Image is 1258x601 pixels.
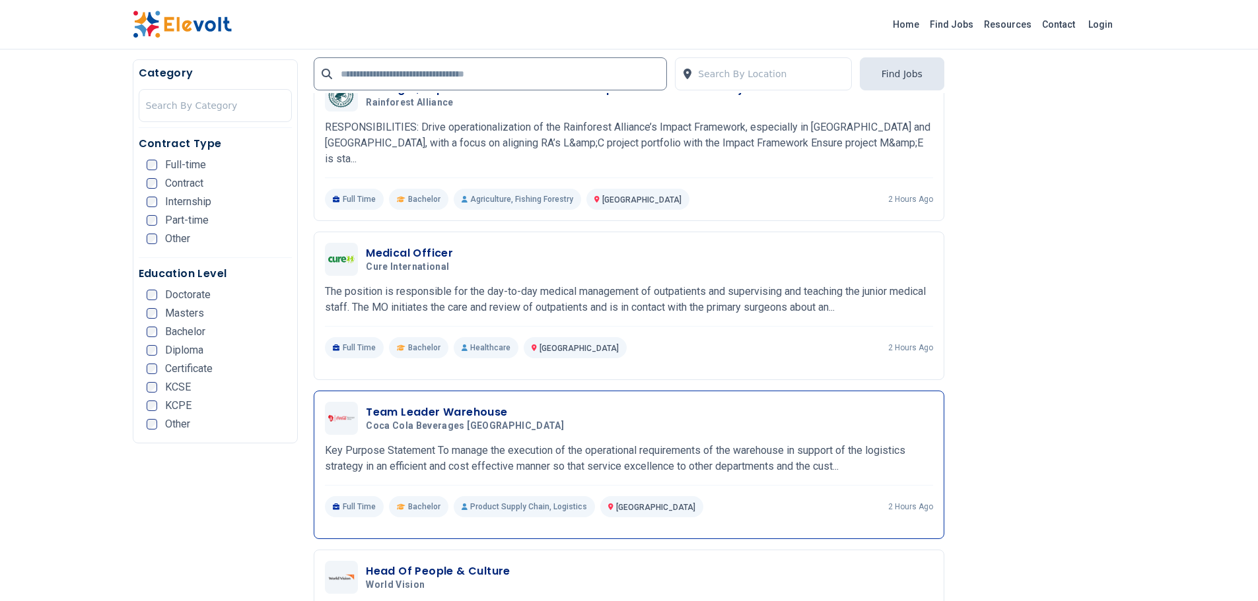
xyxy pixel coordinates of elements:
[165,178,203,189] span: Contract
[1037,14,1080,35] a: Contact
[328,82,355,108] img: Rainforest Alliance
[325,119,933,167] p: RESPONSIBILITIES: Drive operationalization of the Rainforest Alliance’s Impact Framework, especia...
[366,97,454,109] span: Rainforest Alliance
[328,574,355,581] img: World Vision
[408,342,440,353] span: Bachelor
[925,14,979,35] a: Find Jobs
[325,443,933,474] p: Key Purpose Statement To manage the execution of the operational requirements of the warehouse in...
[139,65,293,81] h5: Category
[616,503,695,512] span: [GEOGRAPHIC_DATA]
[147,400,157,411] input: KCPE
[147,364,157,374] input: Certificate
[147,215,157,226] input: Part-time
[165,308,204,319] span: Masters
[165,382,191,393] span: KCSE
[165,364,213,374] span: Certificate
[147,178,157,189] input: Contract
[328,415,355,421] img: Coca Cola Beverages Africa
[888,14,925,35] a: Home
[165,419,190,429] span: Other
[454,496,595,517] p: Product Supply Chain, Logistics
[325,337,384,358] p: Full Time
[165,327,205,337] span: Bachelor
[147,345,157,356] input: Diploma
[147,419,157,429] input: Other
[165,400,192,411] span: KCPE
[165,290,211,300] span: Doctorate
[366,579,425,591] span: World Vision
[860,57,944,90] button: Find Jobs
[540,344,619,353] span: [GEOGRAPHIC_DATA]
[888,342,933,353] p: 2 hours ago
[165,234,190,244] span: Other
[147,290,157,300] input: Doctorate
[147,160,157,170] input: Full-time
[165,345,203,356] span: Diploma
[147,234,157,244] input: Other
[165,160,206,170] span: Full-time
[454,189,581,210] p: Agriculture, Fishing Forestry
[328,255,355,263] img: Cure International
[325,284,933,315] p: The position is responsible for the day-to-day medical management of outpatients and supervising ...
[147,382,157,393] input: KCSE
[408,501,440,512] span: Bachelor
[888,194,933,205] p: 2 hours ago
[888,501,933,512] p: 2 hours ago
[147,327,157,337] input: Bachelor
[147,308,157,319] input: Masters
[366,261,449,273] span: Cure International
[454,337,518,358] p: Healthcare
[366,420,564,432] span: Coca Cola Beverages [GEOGRAPHIC_DATA]
[408,194,440,205] span: Bachelor
[165,215,209,226] span: Part-time
[147,197,157,207] input: Internship
[366,245,454,261] h3: Medical Officer
[133,11,232,38] img: Elevolt
[139,136,293,152] h5: Contract Type
[1080,11,1121,38] a: Login
[325,243,933,358] a: Cure InternationalMedical OfficerCure InternationalThe position is responsible for the day-to-day...
[325,79,933,210] a: Rainforest AllianceManager, Impact Framework And Landscapes & Communities ProjectsRainforest Alli...
[1192,538,1258,601] iframe: Chat Widget
[602,195,681,205] span: [GEOGRAPHIC_DATA]
[325,402,933,517] a: Coca Cola Beverages AfricaTeam Leader WarehouseCoca Cola Beverages [GEOGRAPHIC_DATA]Key Purpose S...
[325,496,384,517] p: Full Time
[165,197,211,207] span: Internship
[979,14,1037,35] a: Resources
[366,404,569,420] h3: Team Leader Warehouse
[139,266,293,282] h5: Education Level
[325,189,384,210] p: Full Time
[366,563,510,579] h3: Head Of People & Culture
